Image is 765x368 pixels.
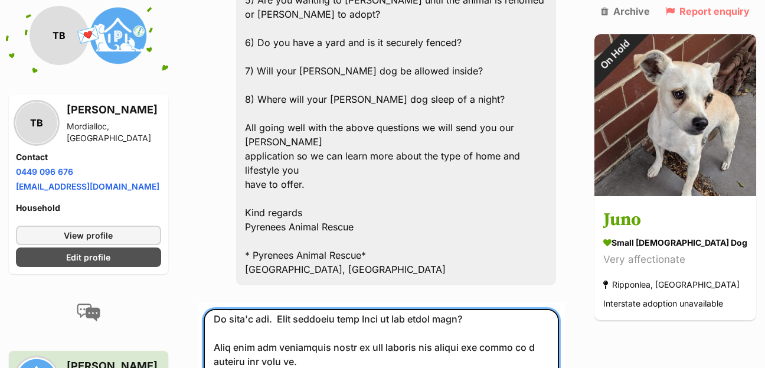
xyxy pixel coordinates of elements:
[67,121,161,144] div: Mordialloc, [GEOGRAPHIC_DATA]
[64,229,113,242] span: View profile
[75,23,102,48] span: 💌
[603,252,747,268] div: Very affectionate
[603,277,740,293] div: Ripponlea, [GEOGRAPHIC_DATA]
[16,102,57,144] div: TB
[594,34,756,196] img: Juno
[77,304,100,321] img: conversation-icon-4a6f8262b818ee0b60e3300018af0b2d0b884aa5de6e9bcb8d3d4eeb1a70a7c4.svg
[603,207,747,234] h3: Juno
[66,251,110,263] span: Edit profile
[89,6,148,65] img: Pyrenees Animal Rescue profile pic
[16,167,73,177] a: 0449 096 676
[594,187,756,198] a: On Hold
[67,102,161,118] h3: [PERSON_NAME]
[603,237,747,249] div: small [DEMOGRAPHIC_DATA] Dog
[16,247,161,267] a: Edit profile
[16,181,159,191] a: [EMAIL_ADDRESS][DOMAIN_NAME]
[665,6,750,17] a: Report enquiry
[16,202,161,214] h4: Household
[579,19,650,90] div: On Hold
[603,299,723,309] span: Interstate adoption unavailable
[16,226,161,245] a: View profile
[30,6,89,65] div: TB
[594,198,756,321] a: Juno small [DEMOGRAPHIC_DATA] Dog Very affectionate Ripponlea, [GEOGRAPHIC_DATA] Interstate adopt...
[601,6,650,17] a: Archive
[16,151,161,163] h4: Contact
